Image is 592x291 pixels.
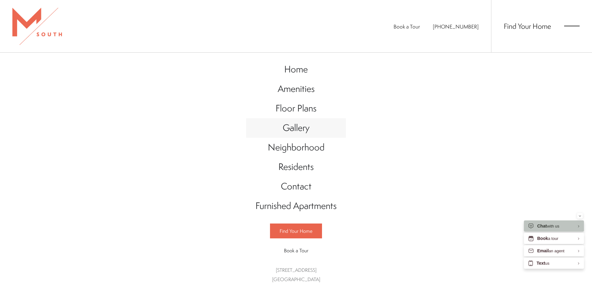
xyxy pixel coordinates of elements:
[278,82,315,95] span: Amenities
[246,60,346,79] a: Go to Home
[268,141,324,154] span: Neighborhood
[246,118,346,138] a: Go to Gallery
[283,121,310,134] span: Gallery
[12,8,62,45] img: MSouth
[270,243,322,258] a: Book a Tour
[246,177,346,196] a: Go to Contact
[280,228,312,234] span: Find Your Home
[246,99,346,118] a: Go to Floor Plans
[255,199,337,212] span: Furnished Apartments
[246,196,346,216] a: Go to Furnished Apartments (opens in a new tab)
[504,21,551,31] a: Find Your Home
[284,247,308,254] span: Book a Tour
[564,23,580,29] button: Open Menu
[246,138,346,157] a: Go to Neighborhood
[284,63,308,76] span: Home
[433,23,479,30] a: Call Us at 813-570-8014
[246,79,346,99] a: Go to Amenities
[281,180,311,193] span: Contact
[433,23,479,30] span: [PHONE_NUMBER]
[246,54,346,290] div: Main
[270,224,322,238] a: Find Your Home
[278,160,314,173] span: Residents
[246,157,346,177] a: Go to Residents
[272,267,320,283] a: Get Directions to 5110 South Manhattan Avenue Tampa, FL 33611
[276,102,316,115] span: Floor Plans
[394,23,420,30] a: Book a Tour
